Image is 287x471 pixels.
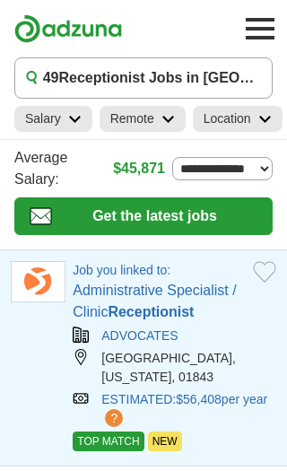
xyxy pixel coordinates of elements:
[108,304,194,319] strong: Receptionist
[11,261,65,302] img: Advocates logo
[110,109,154,128] h2: Remote
[73,432,143,451] span: TOP MATCH
[240,9,280,48] button: Toggle main navigation menu
[25,109,61,128] h2: Salary
[148,432,182,451] span: NEW
[43,67,261,89] h1: Receptionist Jobs in [GEOGRAPHIC_DATA], [GEOGRAPHIC_DATA]
[101,328,178,343] a: ADVOCATES
[105,409,123,427] span: ?
[101,390,276,428] a: ESTIMATED:$56,408per year?
[52,205,257,227] span: Get the latest jobs
[73,349,276,387] div: [GEOGRAPHIC_DATA], [US_STATE], 01843
[43,67,59,89] span: 49
[14,106,92,132] a: Salary
[176,392,222,406] span: $56,408
[100,106,186,132] a: Remote
[73,283,236,319] a: Administrative Specialist / ClinicReceptionist
[253,261,276,283] button: Add to favorite jobs
[113,158,165,179] a: $45,871
[14,197,273,235] button: Get the latest jobs
[193,106,283,132] a: Location
[14,57,273,99] button: 49Receptionist Jobs in [GEOGRAPHIC_DATA], [GEOGRAPHIC_DATA]
[14,147,273,190] div: Average Salary:
[73,261,239,280] p: Job you linked to:
[204,109,251,128] h2: Location
[14,14,122,43] img: Adzuna logo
